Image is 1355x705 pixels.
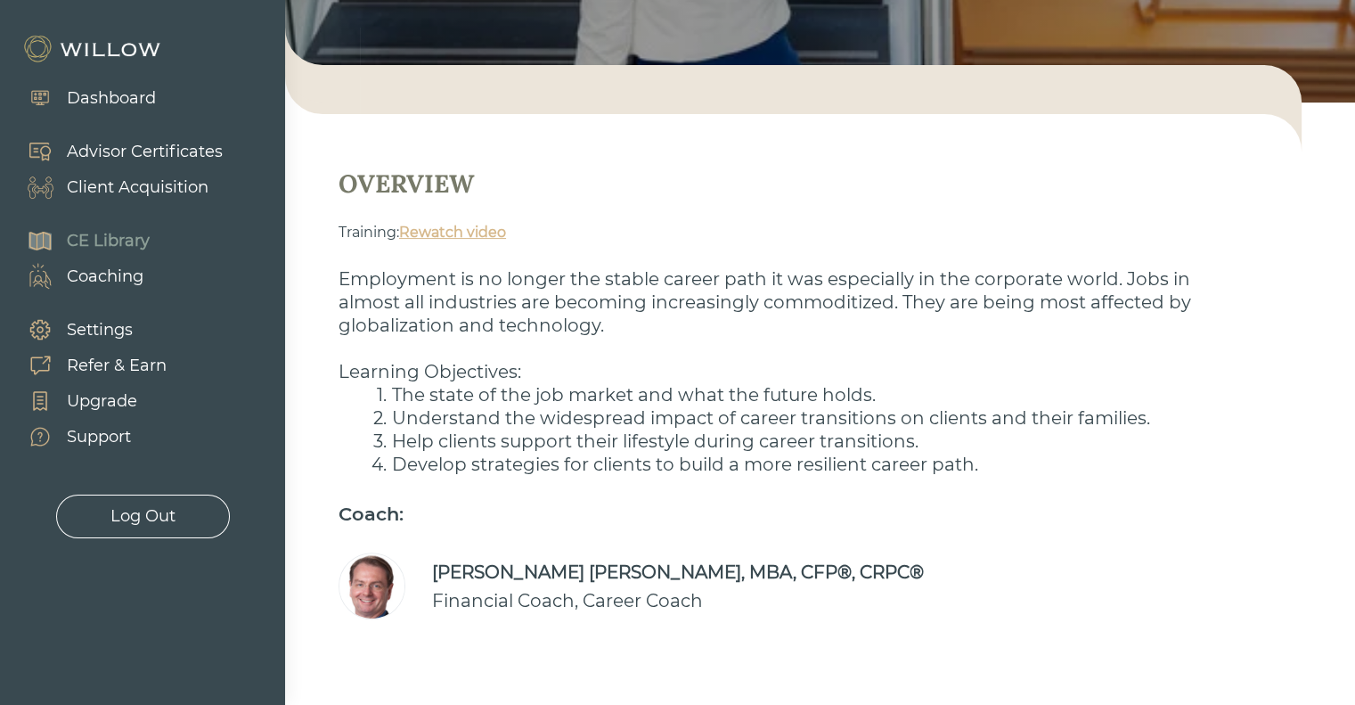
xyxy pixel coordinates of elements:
[67,265,143,289] div: Coaching
[9,80,156,116] a: Dashboard
[22,35,165,63] img: Willow
[339,267,1248,337] p: Employment is no longer the stable career path it was especially in the corporate world. Jobs in ...
[9,312,167,348] a: Settings
[67,229,150,253] div: CE Library
[67,86,156,111] div: Dashboard
[9,223,150,258] a: CE Library
[339,168,1248,200] div: OVERVIEW
[67,425,131,449] div: Support
[339,500,1248,529] div: Coach:
[9,169,223,205] a: Client Acquisition
[67,140,223,164] div: Advisor Certificates
[67,176,208,200] div: Client Acquisition
[399,224,506,241] a: Rewatch video
[9,383,167,419] a: Upgrade
[9,134,223,169] a: Advisor Certificates
[67,389,137,414] div: Upgrade
[9,348,167,383] a: Refer & Earn
[365,430,1248,453] li: Help clients support their lifestyle during career transitions.
[432,562,924,583] b: [PERSON_NAME] [PERSON_NAME], MBA, CFP®, CRPC®
[67,354,167,378] div: Refer & Earn
[339,222,1275,243] div: Training:
[9,258,150,294] a: Coaching
[110,504,175,529] div: Log Out
[339,360,1248,383] p: Learning Objectives:
[365,453,1248,476] li: Develop strategies for clients to build a more resilient career path.
[432,586,924,615] div: Financial Coach, Career Coach
[67,318,133,342] div: Settings
[365,383,1248,406] li: The state of the job market and what the future holds.
[365,406,1248,430] li: Understand the widespread impact of career transitions on clients and their families.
